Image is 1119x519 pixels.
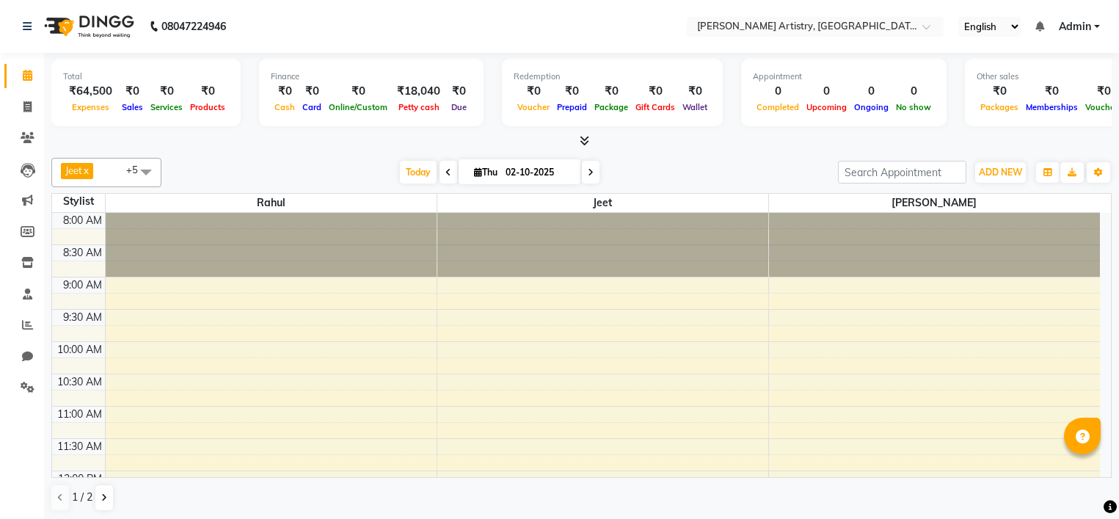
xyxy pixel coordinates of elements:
[977,102,1022,112] span: Packages
[514,70,711,83] div: Redemption
[632,102,679,112] span: Gift Cards
[186,102,229,112] span: Products
[400,161,437,184] span: Today
[325,83,391,100] div: ₹0
[591,83,632,100] div: ₹0
[977,83,1022,100] div: ₹0
[106,194,437,212] span: Rahul
[63,83,118,100] div: ₹64,500
[65,164,82,176] span: Jeet
[60,245,105,261] div: 8:30 AM
[54,407,105,422] div: 11:00 AM
[892,83,935,100] div: 0
[126,164,149,175] span: +5
[753,102,803,112] span: Completed
[679,83,711,100] div: ₹0
[553,83,591,100] div: ₹0
[161,6,226,47] b: 08047224946
[82,164,89,176] a: x
[118,102,147,112] span: Sales
[892,102,935,112] span: No show
[850,83,892,100] div: 0
[271,102,299,112] span: Cash
[118,83,147,100] div: ₹0
[753,83,803,100] div: 0
[632,83,679,100] div: ₹0
[55,471,105,487] div: 12:00 PM
[501,161,575,184] input: 2025-10-02
[850,102,892,112] span: Ongoing
[54,374,105,390] div: 10:30 AM
[553,102,591,112] span: Prepaid
[1022,83,1082,100] div: ₹0
[52,194,105,209] div: Stylist
[147,102,186,112] span: Services
[299,83,325,100] div: ₹0
[271,70,472,83] div: Finance
[437,194,768,212] span: Jeet
[838,161,966,184] input: Search Appointment
[514,102,553,112] span: Voucher
[395,102,443,112] span: Petty cash
[514,83,553,100] div: ₹0
[325,102,391,112] span: Online/Custom
[60,213,105,228] div: 8:00 AM
[470,167,501,178] span: Thu
[446,83,472,100] div: ₹0
[54,342,105,358] div: 10:00 AM
[271,83,299,100] div: ₹0
[147,83,186,100] div: ₹0
[1022,102,1082,112] span: Memberships
[63,70,229,83] div: Total
[679,102,711,112] span: Wallet
[753,70,935,83] div: Appointment
[54,439,105,454] div: 11:30 AM
[72,490,92,505] span: 1 / 2
[1057,460,1104,504] iframe: chat widget
[975,162,1026,183] button: ADD NEW
[60,277,105,293] div: 9:00 AM
[448,102,470,112] span: Due
[769,194,1101,212] span: [PERSON_NAME]
[186,83,229,100] div: ₹0
[68,102,113,112] span: Expenses
[1059,19,1091,35] span: Admin
[60,310,105,325] div: 9:30 AM
[37,6,138,47] img: logo
[803,102,850,112] span: Upcoming
[591,102,632,112] span: Package
[299,102,325,112] span: Card
[391,83,446,100] div: ₹18,040
[979,167,1022,178] span: ADD NEW
[803,83,850,100] div: 0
